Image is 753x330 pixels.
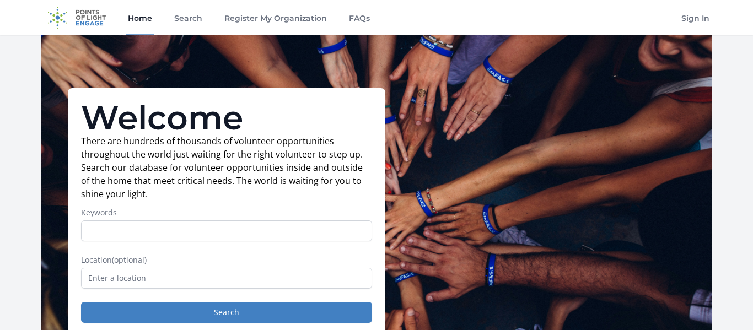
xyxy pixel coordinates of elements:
[81,207,372,218] label: Keywords
[81,101,372,134] h1: Welcome
[81,255,372,266] label: Location
[81,302,372,323] button: Search
[81,268,372,289] input: Enter a location
[112,255,147,265] span: (optional)
[81,134,372,201] p: There are hundreds of thousands of volunteer opportunities throughout the world just waiting for ...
